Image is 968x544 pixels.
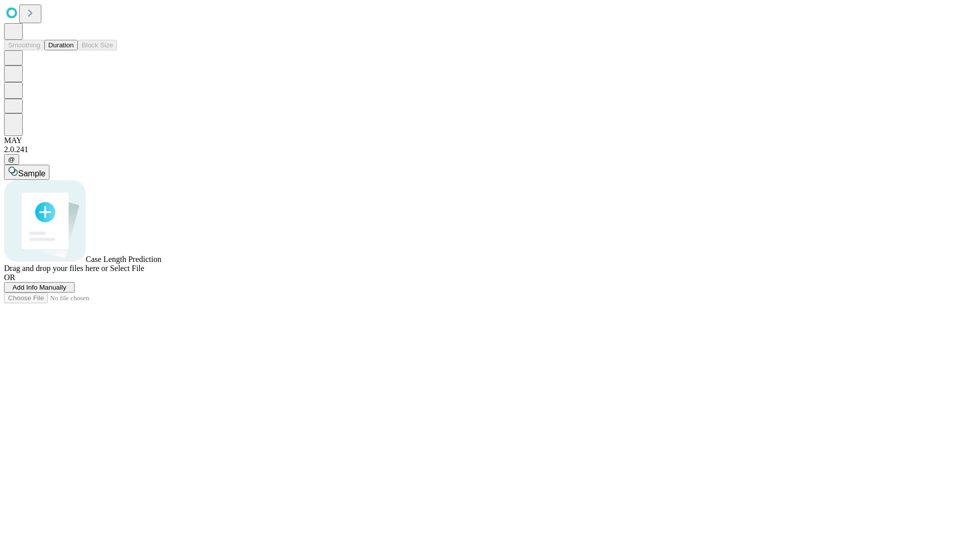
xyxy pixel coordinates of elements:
[4,282,75,293] button: Add Info Manually
[110,264,144,273] span: Select File
[44,40,78,50] button: Duration
[4,136,964,145] div: MAY
[78,40,117,50] button: Block Size
[13,284,67,291] span: Add Info Manually
[4,154,19,165] button: @
[4,264,108,273] span: Drag and drop your files here or
[8,156,15,163] span: @
[4,40,44,50] button: Smoothing
[86,255,161,263] span: Case Length Prediction
[4,273,15,282] span: OR
[4,165,49,180] button: Sample
[18,169,45,178] span: Sample
[4,145,964,154] div: 2.0.241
